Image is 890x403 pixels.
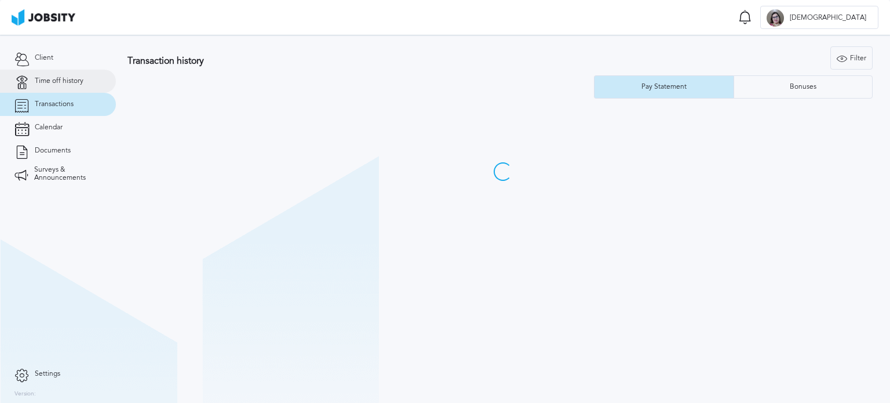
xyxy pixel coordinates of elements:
[35,147,71,155] span: Documents
[127,56,535,66] h3: Transaction history
[35,370,60,378] span: Settings
[767,9,784,27] div: T
[831,47,872,70] div: Filter
[760,6,878,29] button: T[DEMOGRAPHIC_DATA]
[35,124,63,132] span: Calendar
[35,100,74,108] span: Transactions
[35,54,53,62] span: Client
[784,14,872,22] span: [DEMOGRAPHIC_DATA]
[734,75,873,99] button: Bonuses
[34,166,101,182] span: Surveys & Announcements
[830,46,873,70] button: Filter
[35,77,83,85] span: Time off history
[12,9,75,26] img: ab4bad089aa723f57921c736e9817d99.png
[636,83,692,91] div: Pay Statement
[594,75,734,99] button: Pay Statement
[14,391,36,398] label: Version:
[784,83,822,91] div: Bonuses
